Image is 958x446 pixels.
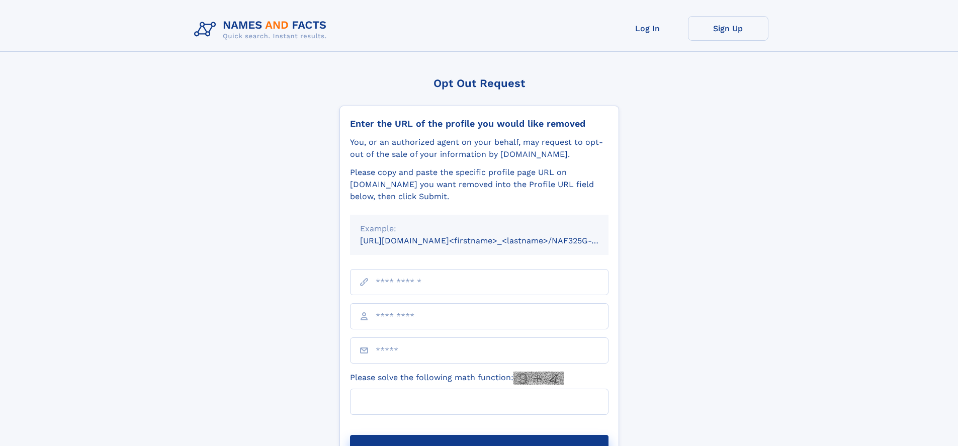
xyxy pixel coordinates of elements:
[360,236,628,245] small: [URL][DOMAIN_NAME]<firstname>_<lastname>/NAF325G-xxxxxxxx
[688,16,768,41] a: Sign Up
[339,77,619,90] div: Opt Out Request
[350,372,564,385] label: Please solve the following math function:
[350,166,608,203] div: Please copy and paste the specific profile page URL on [DOMAIN_NAME] you want removed into the Pr...
[350,118,608,129] div: Enter the URL of the profile you would like removed
[607,16,688,41] a: Log In
[190,16,335,43] img: Logo Names and Facts
[360,223,598,235] div: Example:
[350,136,608,160] div: You, or an authorized agent on your behalf, may request to opt-out of the sale of your informatio...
